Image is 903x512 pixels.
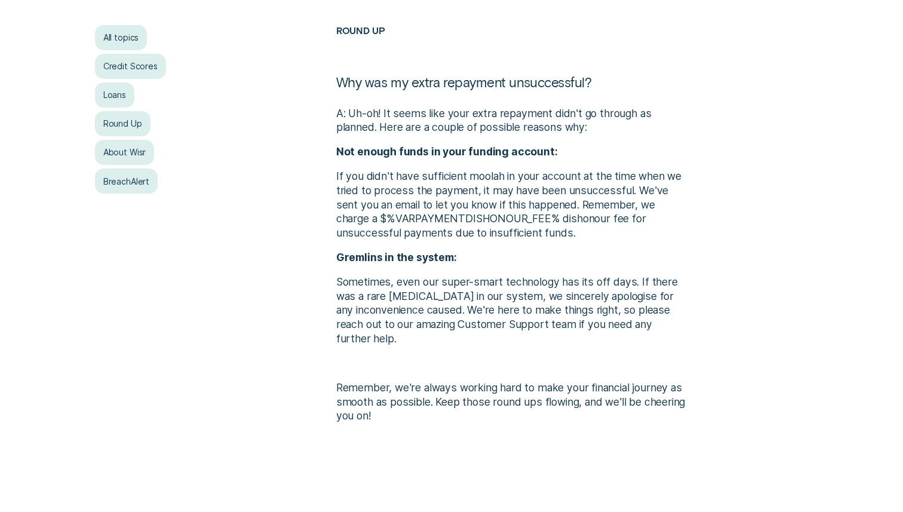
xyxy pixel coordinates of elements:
[336,169,687,240] p: If you didn't have sufficient moolah in your account at the time when we tried to process the pay...
[336,73,687,106] h1: Why was my extra repayment unsuccessful?
[336,25,687,73] h2: Round Up
[336,381,687,423] p: Remember, we're always working hard to make your financial journey as smooth as possible. Keep th...
[336,106,687,134] p: A: Uh-oh! It seems like your extra repayment didn't go through as planned. Here are a couple of p...
[336,24,385,36] a: Round Up
[95,82,134,108] a: Loans
[95,54,166,79] a: Credit Scores
[95,25,148,50] a: All topics
[336,251,457,263] strong: Gremlins in the system:
[336,145,558,158] strong: Not enough funds in your funding account:
[95,111,150,136] a: Round Up
[95,140,155,165] a: About Wisr
[336,275,687,345] p: Sometimes, even our super-smart technology has its off days. If there was a rare [MEDICAL_DATA] i...
[95,168,158,194] a: BreachAlert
